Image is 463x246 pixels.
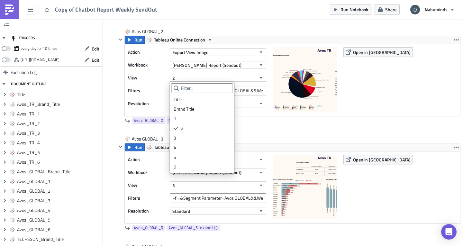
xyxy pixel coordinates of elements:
[170,61,266,69] button: [PERSON_NAME] Report (Sendout)
[117,36,124,43] button: Hide content
[170,207,266,215] button: Standard
[132,225,165,231] a: Avos_GLOBAL_3
[132,117,165,124] a: Avos_GLOBAL_2
[273,47,337,112] img: View Image
[128,73,167,83] label: View
[167,225,220,231] a: Avos_GLOBAL_3.export()
[5,5,15,15] img: PushMetrics
[17,227,101,232] span: Avos_GLOBAL_6
[11,78,47,90] div: DOCUMENT OUTLINE
[21,55,59,65] div: https://pushmetrics.io/api/v1/report/MNoRx24LXk/webhook?token=501f64c4db714d9cafb486e46570485e
[117,143,124,151] button: Hide content
[168,117,218,124] span: Avos_GLOBAL_2.export()
[125,36,145,44] button: Run
[170,181,266,189] button: 3
[172,208,190,214] span: Standard
[174,164,231,170] div: 6
[172,75,175,81] span: 2
[128,47,167,57] label: Action
[181,125,231,132] div: 2
[125,143,145,151] button: Run
[128,99,167,108] label: Resolution
[128,86,167,96] label: Filters
[410,4,421,15] img: Avatar
[92,45,99,52] span: Edit
[17,159,101,165] span: Avos_TR_6
[343,155,413,164] button: Open in [GEOGRAPHIC_DATA]
[128,168,167,177] label: Workbook
[55,6,158,13] span: Copy of Chatbot Report Weekly SendOut
[17,236,101,242] span: TECHSSON_Brand_Title
[132,28,164,35] span: Avos GLOBAL_2
[172,62,241,68] span: [PERSON_NAME] Report (Sendout)
[55,38,121,44] span: Chatbot Performance Report
[17,140,101,146] span: Avos_TR_4
[406,3,458,17] button: Nabuminds
[17,92,101,97] span: Title
[172,49,208,56] span: Export View Image
[17,121,101,126] span: Avos_TR_2
[3,3,333,8] body: Rich Text Area. Press ALT-0 for help.
[134,143,142,151] span: Run
[154,36,205,44] span: Tableau Online Connection
[128,193,167,203] label: Filters
[128,155,167,164] label: Action
[273,155,337,219] img: View Image
[55,29,166,38] span: Business Intelligence Reports
[17,178,101,184] span: Avos_GLOBAL_1
[21,44,58,53] div: every day for 10 times
[174,96,231,103] div: Title
[353,156,411,163] span: Open in [GEOGRAPHIC_DATA]
[17,198,101,204] span: Avos_GLOBAL_3
[3,5,333,11] body: Rich Text Area. Press ALT-0 for help.
[134,117,163,124] span: Avos_GLOBAL_2
[171,83,233,93] input: Filter...
[17,169,101,175] span: Avos_GLOBAL_Brand_Title
[134,36,142,44] span: Run
[17,150,101,155] span: Avos_TR_5
[174,135,231,141] div: 3
[441,224,457,240] div: Open Intercom Messenger
[81,44,103,54] button: Edit
[385,6,396,13] span: Share
[17,188,101,194] span: Avos_GLOBAL_2
[3,3,333,8] p: Chatbot Report Weekly SendOut
[17,111,101,117] span: Avos_TR_1
[17,101,101,107] span: Avos_TR_Brand_Title
[174,106,231,112] div: Brand Title
[167,117,220,124] a: Avos_GLOBAL_2.export()
[17,130,101,136] span: Avos_TR_3
[170,48,266,56] button: Export View Image
[17,207,101,213] span: Avos_GLOBAL_4
[174,144,231,151] div: 4
[172,182,175,189] span: 3
[128,206,167,216] label: Resolution
[425,6,448,13] span: Nabuminds
[128,60,167,70] label: Workbook
[340,6,368,13] span: Run Notebook
[3,5,333,11] h3: 2) Create your Email and use Tableau content as attachment
[174,115,231,122] div: 1
[343,47,413,57] button: Open in [GEOGRAPHIC_DATA]
[81,55,103,65] button: Edit
[3,5,64,11] strong: 1) Fetch Tableau content
[170,74,266,82] button: 2
[17,217,101,223] span: Avos_GLOBAL_5
[170,193,266,203] input: Filter1=Value1&...
[11,67,37,78] span: Execution Log
[330,5,371,14] button: Run Notebook
[128,180,167,190] label: View
[134,225,163,231] span: Avos_GLOBAL_3
[375,5,400,14] button: Share
[154,143,205,151] span: Tableau Online Connection
[144,36,215,44] button: Tableau Online Connection
[174,154,231,160] div: 5
[92,57,99,63] span: Edit
[132,136,164,142] span: Avos GLOBAL_3
[353,49,411,56] span: Open in [GEOGRAPHIC_DATA]
[11,32,35,44] div: TRIGGERS
[168,225,218,231] span: Avos_GLOBAL_3.export()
